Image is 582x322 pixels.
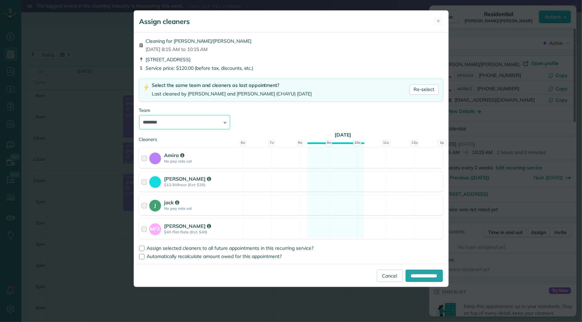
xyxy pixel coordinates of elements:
[164,182,241,187] strong: $12.50/hour (Est: $25)
[164,152,185,158] strong: Amira
[147,245,314,251] span: Assign selected cleaners to all future appointments in this recurring service?
[164,199,179,206] strong: jack
[139,17,190,26] h5: Assign cleaners
[139,107,443,114] div: Team
[164,206,241,211] strong: No pay rate set
[146,38,251,44] span: Cleaning for [PERSON_NAME]/[PERSON_NAME]
[139,65,443,72] div: Service price: $120.00 (before tax, discounts, etc.)
[149,200,161,209] strong: J
[164,230,241,234] strong: $40 Flat Rate (Est: $40)
[152,90,312,98] div: Last cleaned by [PERSON_NAME] and [PERSON_NAME] (CHAYU) [DATE]
[164,159,241,164] strong: No pay rate set
[409,85,439,95] a: Re-select
[146,46,251,53] span: [DATE] 8:15 AM to 10:15 AM
[144,84,149,91] img: lightning-bolt-icon-94e5364df696ac2de96d3a42b8a9ff6ba979493684c50e6bbbcda72601fa0d29.png
[139,56,443,63] div: [STREET_ADDRESS]
[164,223,211,229] strong: [PERSON_NAME]
[139,136,443,138] div: Cleaners
[437,18,441,24] span: ✕
[377,270,403,282] a: Cancel
[164,176,211,182] strong: [PERSON_NAME]
[147,253,282,259] span: Automatically recalculate amount owed for this appointment?
[152,82,312,89] div: Select the same team and cleaners as last appointment?
[149,223,161,233] strong: MF2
